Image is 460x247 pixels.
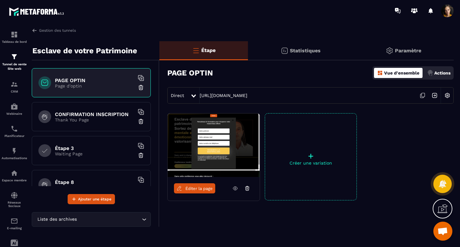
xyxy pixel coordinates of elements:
p: Webinaire [2,112,27,115]
a: formationformationCRM [2,76,27,98]
h6: Étape 8 [55,179,134,185]
img: automations [10,103,18,110]
img: image [168,114,260,177]
a: formationformationTunnel de vente Site web [2,48,27,76]
img: setting-gr.5f69749f.svg [386,47,393,55]
a: Éditer la page [174,183,215,193]
p: CRM [2,90,27,93]
a: formationformationTableau de bord [2,26,27,48]
h6: Étape 3 [55,145,134,151]
img: arrow [32,28,37,33]
img: scheduler [10,125,18,133]
img: formation [10,81,18,88]
img: actions.d6e523a2.png [427,70,433,76]
a: social-networksocial-networkRéseaux Sociaux [2,187,27,212]
img: trash [138,118,144,125]
img: social-network [10,192,18,199]
p: Actions [434,70,450,75]
p: Étape [201,47,216,53]
img: automations [10,147,18,155]
p: Esclave de votre Patrimoine [32,44,137,57]
p: Vue d'ensemble [384,70,419,75]
span: Ajouter une étape [78,196,111,202]
img: stats.20deebd0.svg [281,47,288,55]
button: Ajouter une étape [68,194,115,204]
img: email [10,217,18,225]
a: automationsautomationsEspace membre [2,165,27,187]
p: Waiting Page [55,151,134,156]
span: Éditer la page [185,186,213,191]
p: Automatisations [2,156,27,160]
p: Tableau de bord [2,40,27,43]
div: Search for option [32,212,151,227]
span: Liste des archives [36,216,78,223]
div: Ouvrir le chat [433,222,452,241]
p: Thank You Page [55,117,134,122]
a: emailemailE-mailing [2,212,27,235]
p: Statistiques [290,48,321,54]
a: schedulerschedulerPlanificateur [2,120,27,142]
img: setting-w.858f3a88.svg [441,89,453,101]
a: [URL][DOMAIN_NAME] [200,93,247,98]
p: Espace membre [2,179,27,182]
p: Planificateur [2,134,27,138]
img: formation [10,53,18,61]
h6: PAGE OPTIN [55,77,134,83]
img: arrow-next.bcc2205e.svg [429,89,441,101]
p: Thank You Page [55,185,134,190]
h3: PAGE OPTIN [167,68,213,77]
p: Réseaux Sociaux [2,201,27,208]
p: Créer une variation [265,160,357,166]
input: Search for option [78,216,140,223]
img: bars-o.4a397970.svg [192,47,200,54]
img: trash [138,152,144,159]
img: formation [10,31,18,38]
h6: CONFIRMATION INSCRIPTION [55,111,134,117]
img: automations [10,169,18,177]
span: Direct [171,93,184,98]
a: automationsautomationsWebinaire [2,98,27,120]
a: automationsautomationsAutomatisations [2,142,27,165]
p: Tunnel de vente Site web [2,62,27,71]
img: trash [138,84,144,91]
p: Page d'optin [55,83,134,88]
p: Paramètre [395,48,421,54]
img: dashboard-orange.40269519.svg [377,70,383,76]
p: E-mailing [2,226,27,230]
img: logo [9,6,66,17]
p: + [265,152,357,160]
a: Gestion des tunnels [32,28,76,33]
